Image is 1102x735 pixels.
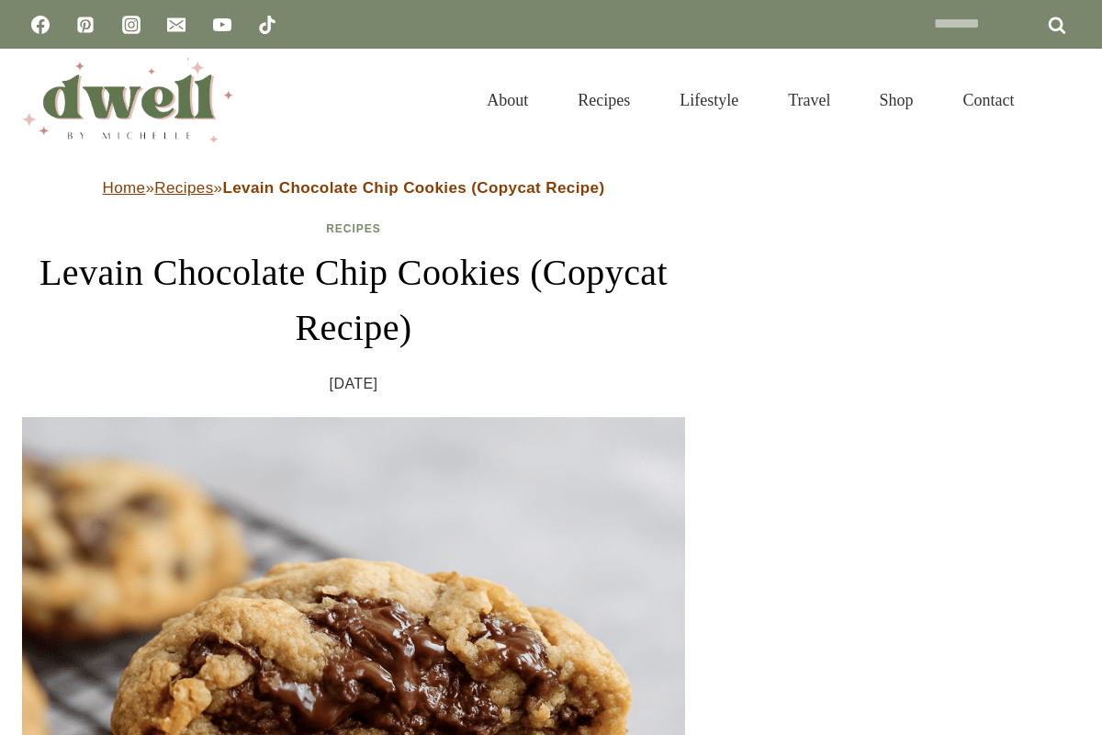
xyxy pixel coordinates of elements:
a: YouTube [204,6,241,43]
a: Contact [939,68,1040,132]
a: Pinterest [67,6,104,43]
strong: Levain Chocolate Chip Cookies (Copycat Recipe) [222,179,604,197]
a: Home [103,179,146,197]
a: Shop [855,68,939,132]
time: [DATE] [330,370,378,398]
a: Lifestyle [655,68,763,132]
span: » » [103,179,605,197]
a: Facebook [22,6,59,43]
a: About [462,68,553,132]
a: TikTok [249,6,286,43]
a: Email [158,6,195,43]
a: Travel [763,68,855,132]
nav: Primary Navigation [462,68,1040,132]
a: Instagram [113,6,150,43]
a: Recipes [553,68,655,132]
h1: Levain Chocolate Chip Cookies (Copycat Recipe) [22,245,685,356]
button: View Search Form [1049,85,1080,116]
a: Recipes [326,222,381,235]
img: DWELL by michelle [22,58,233,142]
a: Recipes [154,179,213,197]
